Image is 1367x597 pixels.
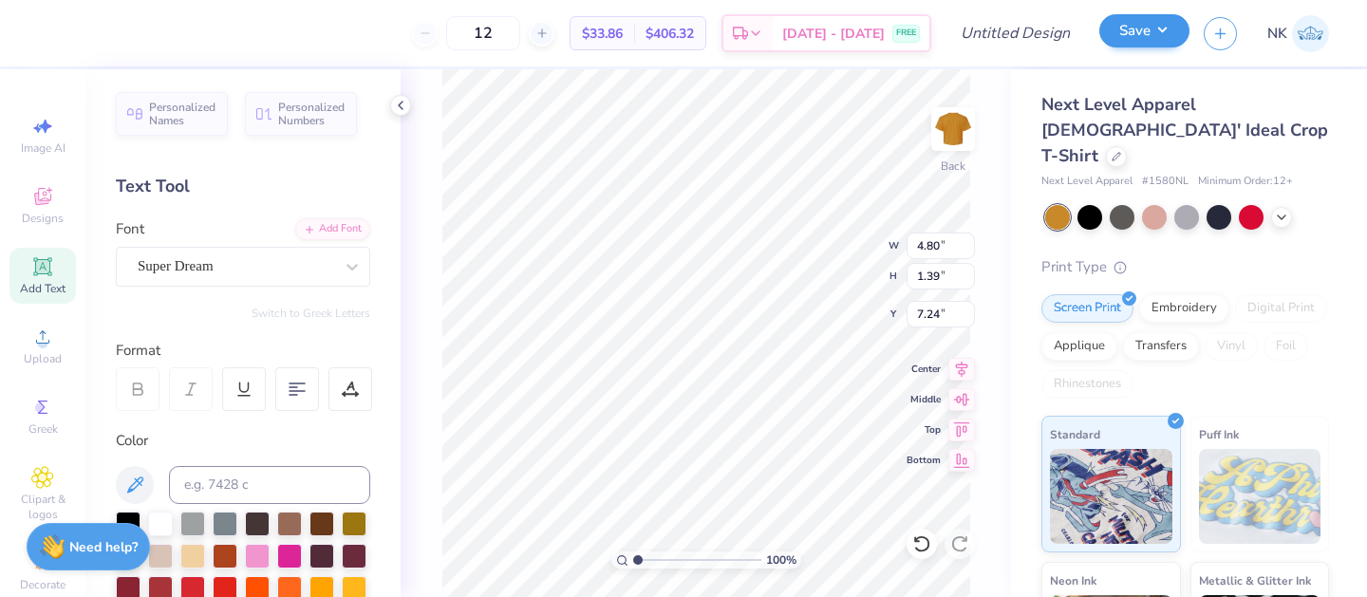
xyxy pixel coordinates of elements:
img: Back [934,110,972,148]
button: Switch to Greek Letters [252,306,370,321]
span: Neon Ink [1050,570,1096,590]
div: Color [116,430,370,452]
span: Next Level Apparel [DEMOGRAPHIC_DATA]' Ideal Crop T-Shirt [1041,93,1328,167]
span: [DATE] - [DATE] [782,24,885,44]
img: Puff Ink [1199,449,1321,544]
label: Font [116,218,144,240]
input: Untitled Design [946,14,1085,52]
input: e.g. 7428 c [169,466,370,504]
div: Foil [1264,332,1308,361]
span: Decorate [20,577,66,592]
span: Next Level Apparel [1041,174,1133,190]
img: Standard [1050,449,1172,544]
span: Upload [24,351,62,366]
span: Standard [1050,424,1100,444]
button: Save [1099,14,1189,47]
span: Center [907,363,941,376]
span: Metallic & Glitter Ink [1199,570,1311,590]
span: 100 % [766,551,796,569]
img: Natalie Kogan [1292,15,1329,52]
span: Puff Ink [1199,424,1239,444]
div: Applique [1041,332,1117,361]
span: Personalized Names [149,101,216,127]
span: Personalized Numbers [278,101,346,127]
strong: Need help? [69,538,138,556]
span: $33.86 [582,24,623,44]
span: Minimum Order: 12 + [1198,174,1293,190]
span: Middle [907,393,941,406]
div: Embroidery [1139,294,1229,323]
span: Designs [22,211,64,226]
div: Transfers [1123,332,1199,361]
div: Print Type [1041,256,1329,278]
span: Image AI [21,140,66,156]
div: Add Font [295,218,370,240]
span: $406.32 [646,24,694,44]
div: Text Tool [116,174,370,199]
input: – – [446,16,520,50]
span: Greek [28,421,58,437]
span: Bottom [907,454,941,467]
div: Vinyl [1205,332,1258,361]
div: Back [941,158,965,175]
div: Digital Print [1235,294,1327,323]
div: Rhinestones [1041,370,1133,399]
div: Format [116,340,372,362]
div: Screen Print [1041,294,1133,323]
span: FREE [896,27,916,40]
span: Add Text [20,281,66,296]
span: # 1580NL [1142,174,1189,190]
a: NK [1267,15,1329,52]
span: Top [907,423,941,437]
span: Clipart & logos [9,492,76,522]
span: NK [1267,23,1287,45]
